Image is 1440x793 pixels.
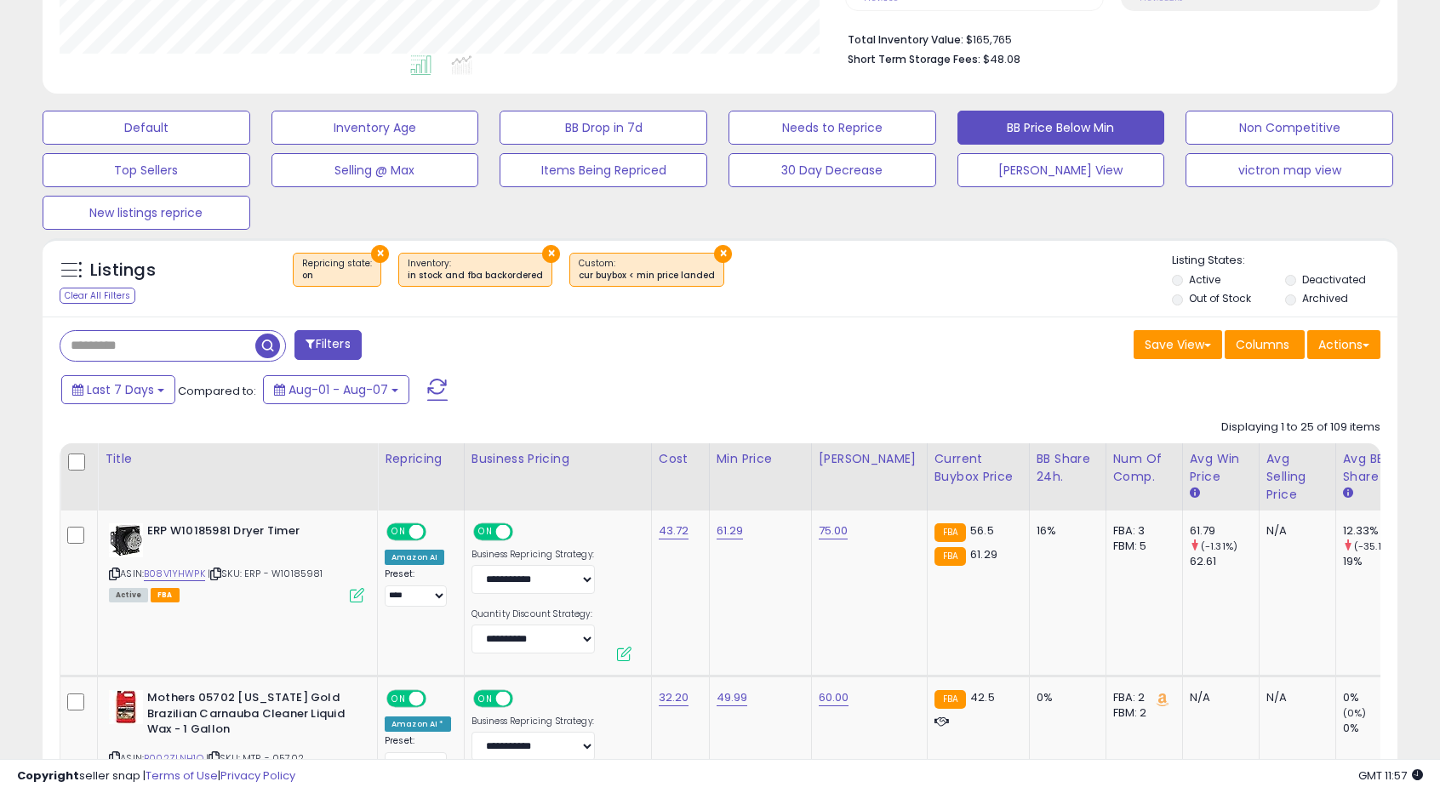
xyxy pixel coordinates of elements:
button: Save View [1134,330,1222,359]
button: Items Being Repriced [500,153,707,187]
b: Total Inventory Value: [848,32,963,47]
button: Aug-01 - Aug-07 [263,375,409,404]
div: seller snap | | [17,768,295,784]
div: FBA: 2 [1113,690,1169,705]
div: cur buybox < min price landed [579,270,715,282]
div: N/A [1266,523,1323,539]
div: Num of Comp. [1113,450,1175,486]
img: 519R7M7rYQL._SL40_.jpg [109,523,143,557]
button: 30 Day Decrease [729,153,936,187]
strong: Copyright [17,767,79,784]
span: OFF [510,692,537,706]
label: Business Repricing Strategy: [471,549,595,561]
span: ON [388,525,409,539]
span: OFF [424,525,451,539]
small: Avg BB Share. [1343,486,1353,501]
button: × [371,245,389,263]
span: Columns [1236,336,1289,353]
span: FBA [151,588,180,602]
button: victron map view [1186,153,1393,187]
div: Business Pricing [471,450,644,468]
a: 43.72 [659,522,689,539]
div: 0% [1343,721,1412,736]
span: ON [475,525,496,539]
div: Preset: [385,735,451,773]
label: Active [1189,272,1220,287]
span: Aug-01 - Aug-07 [289,381,388,398]
span: ON [388,692,409,706]
div: Amazon AI [385,550,444,565]
a: 60.00 [819,689,849,706]
span: 61.29 [970,546,997,562]
div: 0% [1343,690,1412,705]
div: 0% [1037,690,1093,705]
span: All listings currently available for purchase on Amazon [109,588,148,602]
button: Last 7 Days [61,375,175,404]
div: FBM: 2 [1113,705,1169,721]
small: (-1.31%) [1201,539,1237,553]
div: Current Buybox Price [934,450,1022,486]
div: 61.79 [1190,523,1259,539]
div: BB Share 24h. [1037,450,1099,486]
a: 32.20 [659,689,689,706]
small: Avg Win Price. [1190,486,1200,501]
a: 75.00 [819,522,849,539]
small: (0%) [1343,706,1367,720]
b: Mothers 05702 [US_STATE] Gold Brazilian Carnauba Cleaner Liquid Wax - 1 Gallon [147,690,354,742]
b: ERP W10185981 Dryer Timer [147,523,354,544]
div: FBA: 3 [1113,523,1169,539]
div: [PERSON_NAME] [819,450,920,468]
label: Business Repricing Strategy: [471,716,595,727]
div: 62.61 [1190,554,1259,569]
div: in stock and fba backordered [408,270,543,282]
span: 56.5 [970,522,994,539]
div: 12.33% [1343,523,1412,539]
span: 42.5 [970,689,995,705]
span: ON [475,692,496,706]
div: 19% [1343,554,1412,569]
div: ASIN: [109,523,364,601]
label: Archived [1302,291,1348,305]
div: Repricing [385,450,457,468]
small: FBA [934,547,966,566]
button: × [714,245,732,263]
label: Deactivated [1302,272,1366,287]
button: Actions [1307,330,1380,359]
div: FBM: 5 [1113,539,1169,554]
button: Needs to Reprice [729,111,936,145]
div: Min Price [717,450,804,468]
div: Amazon AI * [385,716,451,732]
button: Non Competitive [1186,111,1393,145]
button: Default [43,111,250,145]
a: B08V1YHWPK [144,567,205,581]
button: Selling @ Max [271,153,479,187]
button: Inventory Age [271,111,479,145]
span: Repricing state : [302,257,372,282]
div: Avg Selling Price [1266,450,1329,504]
a: 49.99 [717,689,748,706]
small: FBA [934,523,966,542]
div: Displaying 1 to 25 of 109 items [1221,419,1380,436]
span: Compared to: [178,383,256,399]
a: Privacy Policy [220,767,295,784]
a: Terms of Use [146,767,218,784]
span: | SKU: ERP - W10185981 [208,567,323,580]
button: BB Price Below Min [957,111,1165,145]
button: Filters [294,330,361,360]
small: FBA [934,690,966,709]
li: $165,765 [848,28,1368,48]
div: on [302,270,372,282]
span: OFF [424,692,451,706]
p: Listing States: [1172,253,1397,269]
div: Title [105,450,370,468]
span: $48.08 [983,51,1020,67]
label: Quantity Discount Strategy: [471,608,595,620]
img: 41TzTy7aN9L._SL40_.jpg [109,690,143,724]
button: Columns [1225,330,1305,359]
b: Short Term Storage Fees: [848,52,980,66]
button: New listings reprice [43,196,250,230]
div: Avg BB Share [1343,450,1405,486]
small: (-35.11%) [1354,539,1397,553]
span: 2025-08-15 11:57 GMT [1358,767,1423,784]
h5: Listings [90,259,156,282]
